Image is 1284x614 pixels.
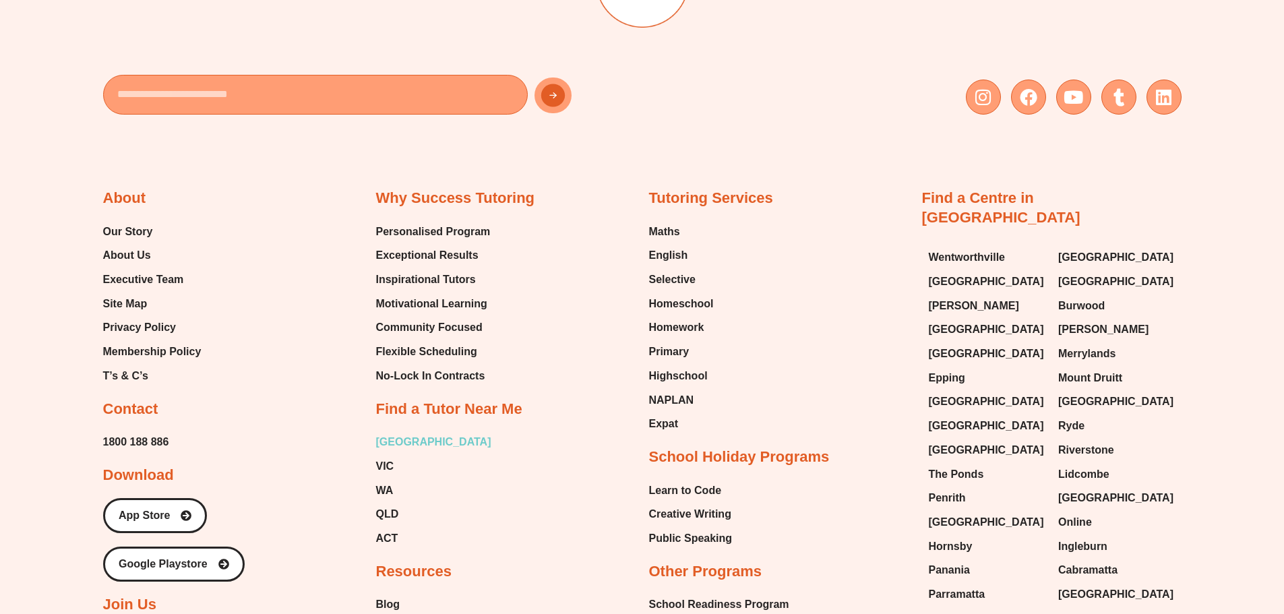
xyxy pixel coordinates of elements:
span: [GEOGRAPHIC_DATA] [1058,247,1173,268]
a: [GEOGRAPHIC_DATA] [1058,392,1175,412]
span: Mount Druitt [1058,368,1122,388]
a: Privacy Policy [103,317,202,338]
span: Epping [929,368,965,388]
span: Creative Writing [649,504,731,524]
a: 1800 188 886 [103,432,169,452]
span: [GEOGRAPHIC_DATA] [929,416,1044,436]
a: Community Focused [376,317,491,338]
span: VIC [376,456,394,477]
a: Mount Druitt [1058,368,1175,388]
a: The Ponds [929,464,1045,485]
a: VIC [376,456,491,477]
span: Parramatta [929,584,985,605]
span: Community Focused [376,317,483,338]
a: ACT [376,528,491,549]
a: Riverstone [1058,440,1175,460]
span: [GEOGRAPHIC_DATA] [929,272,1044,292]
a: Expat [649,414,714,434]
span: [GEOGRAPHIC_DATA] [929,344,1044,364]
a: Ryde [1058,416,1175,436]
span: App Store [119,510,170,521]
span: T’s & C’s [103,366,148,386]
span: [GEOGRAPHIC_DATA] [929,392,1044,412]
a: [GEOGRAPHIC_DATA] [929,512,1045,532]
a: Burwood [1058,296,1175,316]
a: About Us [103,245,202,266]
a: Flexible Scheduling [376,342,491,362]
span: Google Playstore [119,559,208,570]
a: Panania [929,560,1045,580]
span: Burwood [1058,296,1105,316]
span: Panania [929,560,970,580]
a: [PERSON_NAME] [1058,319,1175,340]
a: Homework [649,317,714,338]
a: App Store [103,498,207,533]
h2: Download [103,466,174,485]
a: Inspirational Tutors [376,270,491,290]
span: Privacy Policy [103,317,177,338]
span: Motivational Learning [376,294,487,314]
a: [GEOGRAPHIC_DATA] [1058,247,1175,268]
a: [GEOGRAPHIC_DATA] [929,392,1045,412]
span: ACT [376,528,398,549]
a: Personalised Program [376,222,491,242]
span: [GEOGRAPHIC_DATA] [1058,488,1173,508]
span: Merrylands [1058,344,1115,364]
span: Homeschool [649,294,714,314]
span: Highschool [649,366,708,386]
span: Primary [649,342,690,362]
a: Primary [649,342,714,362]
a: [GEOGRAPHIC_DATA] [929,319,1045,340]
a: Parramatta [929,584,1045,605]
a: Epping [929,368,1045,388]
a: Lidcombe [1058,464,1175,485]
span: Expat [649,414,679,434]
div: Chat Widget [1060,462,1284,614]
span: Maths [649,222,680,242]
a: T’s & C’s [103,366,202,386]
a: Learn to Code [649,481,733,501]
a: Membership Policy [103,342,202,362]
span: Riverstone [1058,440,1114,460]
span: Wentworthville [929,247,1006,268]
span: Exceptional Results [376,245,479,266]
span: Lidcombe [1058,464,1109,485]
span: Ingleburn [1058,536,1107,557]
span: Homework [649,317,704,338]
a: Wentworthville [929,247,1045,268]
h2: About [103,189,146,208]
span: WA [376,481,394,501]
span: Learn to Code [649,481,722,501]
a: [GEOGRAPHIC_DATA] [929,272,1045,292]
span: Online [1058,512,1092,532]
a: Google Playstore [103,547,245,582]
span: Public Speaking [649,528,733,549]
span: Penrith [929,488,966,508]
span: [GEOGRAPHIC_DATA] [1058,392,1173,412]
span: Executive Team [103,270,184,290]
a: [PERSON_NAME] [929,296,1045,316]
span: [GEOGRAPHIC_DATA] [929,319,1044,340]
a: [GEOGRAPHIC_DATA] [1058,488,1175,508]
span: Hornsby [929,536,973,557]
span: About Us [103,245,151,266]
a: [GEOGRAPHIC_DATA] [376,432,491,452]
a: Site Map [103,294,202,314]
a: Motivational Learning [376,294,491,314]
h2: Contact [103,400,158,419]
span: Inspirational Tutors [376,270,476,290]
h2: Resources [376,562,452,582]
span: No-Lock In Contracts [376,366,485,386]
span: [PERSON_NAME] [1058,319,1149,340]
span: The Ponds [929,464,984,485]
h2: School Holiday Programs [649,448,830,467]
span: [PERSON_NAME] [929,296,1019,316]
span: [GEOGRAPHIC_DATA] [1058,272,1173,292]
a: [GEOGRAPHIC_DATA] [929,440,1045,460]
a: Merrylands [1058,344,1175,364]
a: NAPLAN [649,390,714,410]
